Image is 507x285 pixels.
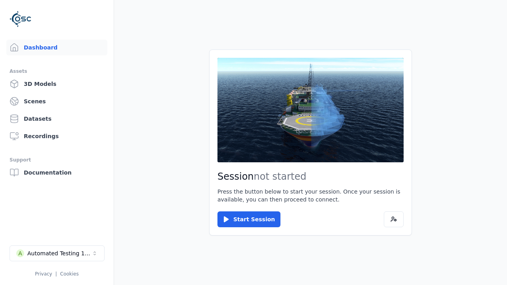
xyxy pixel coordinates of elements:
div: A [16,249,24,257]
button: Select a workspace [10,245,105,261]
span: not started [254,171,307,182]
img: Logo [10,8,32,30]
h2: Session [217,170,404,183]
a: Privacy [35,271,52,277]
span: | [55,271,57,277]
a: 3D Models [6,76,107,92]
a: Cookies [60,271,79,277]
div: Support [10,155,104,165]
a: Scenes [6,93,107,109]
button: Start Session [217,211,280,227]
a: Dashboard [6,40,107,55]
a: Datasets [6,111,107,127]
p: Press the button below to start your session. Once your session is available, you can then procee... [217,188,404,203]
div: Assets [10,66,104,76]
div: Automated Testing 1 - Playwright [27,249,91,257]
a: Recordings [6,128,107,144]
a: Documentation [6,165,107,180]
